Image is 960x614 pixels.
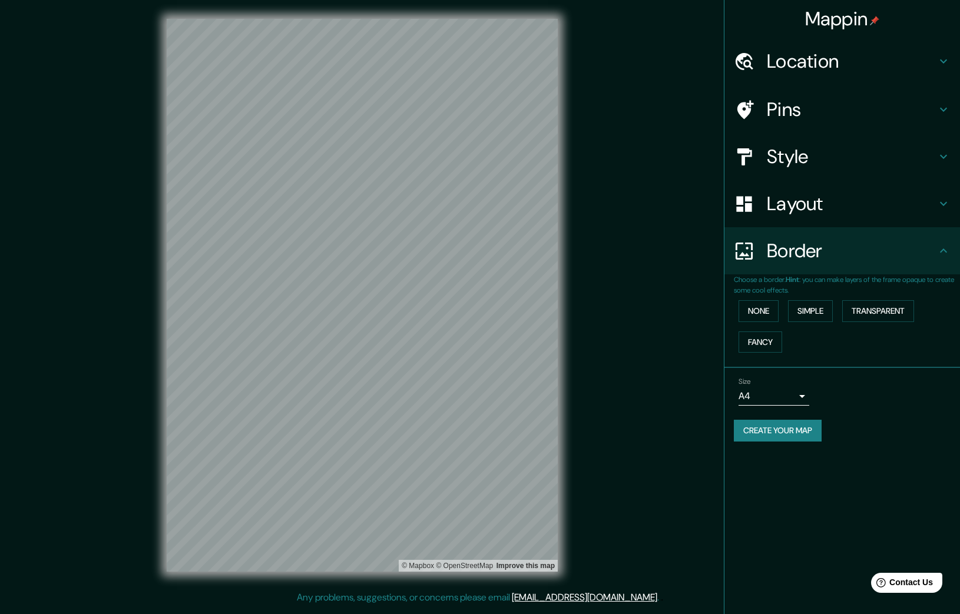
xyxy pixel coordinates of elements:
[739,331,782,353] button: Fancy
[496,562,555,570] a: Map feedback
[512,591,657,603] a: [EMAIL_ADDRESS][DOMAIN_NAME]
[402,562,434,570] a: Mapbox
[739,387,809,406] div: A4
[734,420,822,442] button: Create your map
[724,180,960,227] div: Layout
[842,300,914,322] button: Transparent
[767,145,936,168] h4: Style
[767,98,936,121] h4: Pins
[767,49,936,73] h4: Location
[724,133,960,180] div: Style
[870,16,879,25] img: pin-icon.png
[767,192,936,215] h4: Layout
[436,562,493,570] a: OpenStreetMap
[739,300,779,322] button: None
[297,590,659,605] p: Any problems, suggestions, or concerns please email .
[788,300,833,322] button: Simple
[167,19,558,572] canvas: Map
[661,590,663,605] div: .
[724,227,960,274] div: Border
[724,38,960,85] div: Location
[739,377,751,387] label: Size
[805,7,880,31] h4: Mappin
[659,590,661,605] div: .
[767,239,936,263] h4: Border
[855,568,947,601] iframe: Help widget launcher
[786,275,799,284] b: Hint
[734,274,960,296] p: Choose a border. : you can make layers of the frame opaque to create some cool effects.
[724,86,960,133] div: Pins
